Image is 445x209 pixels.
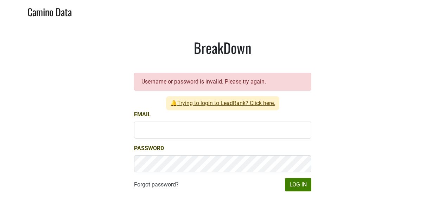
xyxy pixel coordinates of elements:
button: Log In [285,178,311,191]
a: Camino Data [27,3,72,19]
a: Forgot password? [134,180,179,189]
div: Username or password is invalid. Please try again. [134,73,311,91]
a: Trying to login to LeadRank? Click here. [177,100,275,106]
h1: BreakDown [134,39,311,56]
label: Email [134,110,151,119]
label: Password [134,144,164,153]
span: 🔔 [166,96,279,110]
